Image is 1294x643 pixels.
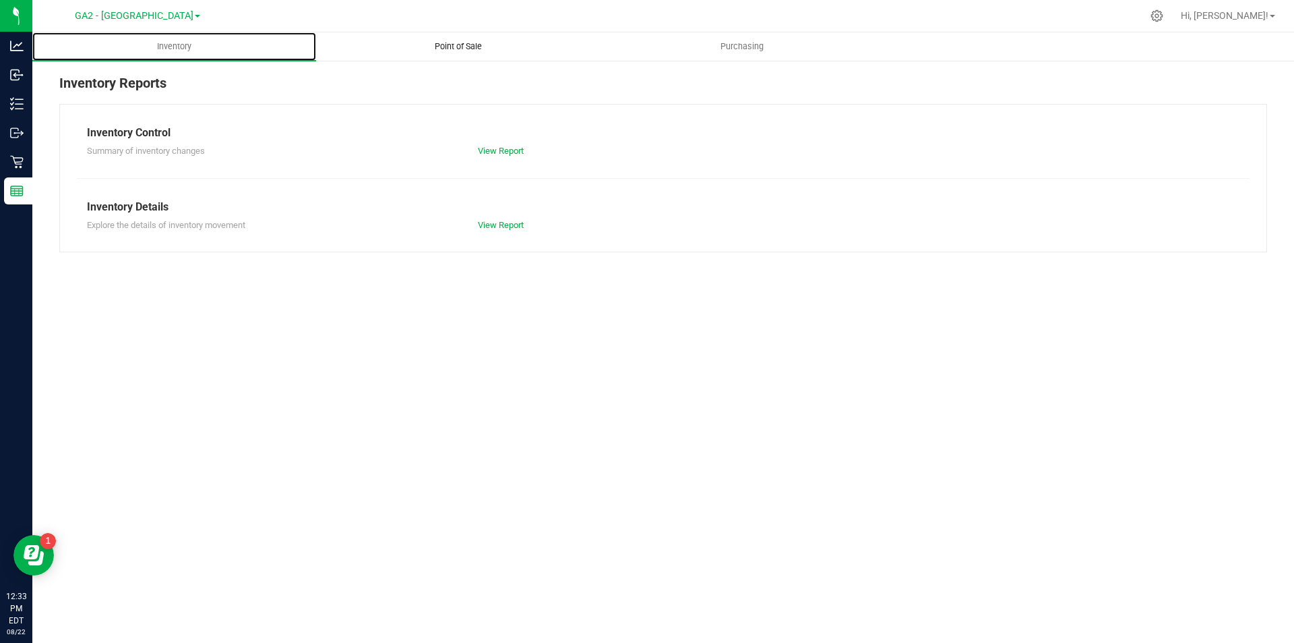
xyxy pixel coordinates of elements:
[87,220,245,230] span: Explore the details of inventory movement
[6,627,26,637] p: 08/22
[1181,10,1268,21] span: Hi, [PERSON_NAME]!
[139,40,210,53] span: Inventory
[40,533,56,549] iframe: Resource center unread badge
[6,590,26,627] p: 12:33 PM EDT
[417,40,500,53] span: Point of Sale
[13,535,54,576] iframe: Resource center
[10,126,24,140] inline-svg: Outbound
[87,146,205,156] span: Summary of inventory changes
[87,199,1239,215] div: Inventory Details
[75,10,193,22] span: GA2 - [GEOGRAPHIC_DATA]
[478,146,524,156] a: View Report
[702,40,782,53] span: Purchasing
[10,155,24,169] inline-svg: Retail
[87,125,1239,141] div: Inventory Control
[10,97,24,111] inline-svg: Inventory
[10,39,24,53] inline-svg: Analytics
[316,32,600,61] a: Point of Sale
[478,220,524,230] a: View Report
[59,73,1267,104] div: Inventory Reports
[10,68,24,82] inline-svg: Inbound
[10,184,24,198] inline-svg: Reports
[600,32,884,61] a: Purchasing
[1148,9,1165,22] div: Manage settings
[32,32,316,61] a: Inventory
